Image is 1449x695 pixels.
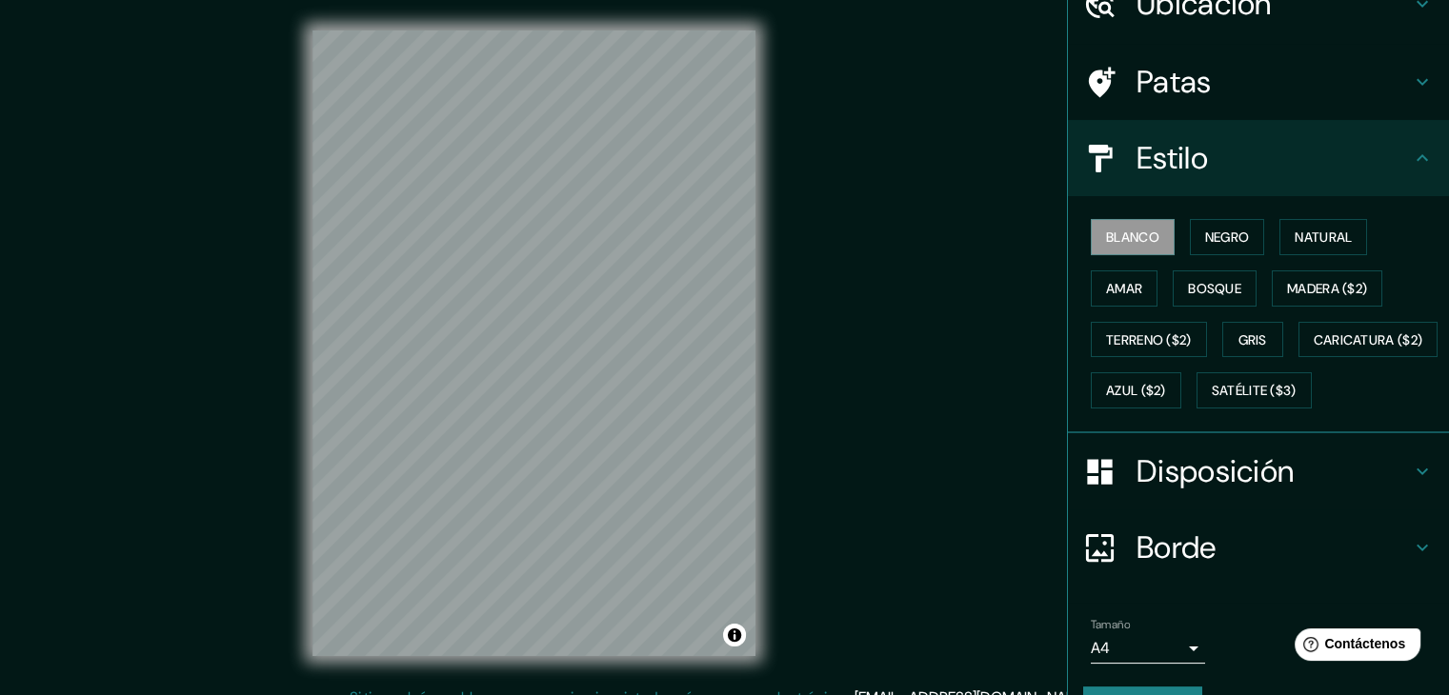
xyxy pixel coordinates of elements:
button: Amar [1091,270,1157,307]
font: Negro [1205,228,1250,246]
button: Negro [1190,219,1265,255]
iframe: Lanzador de widgets de ayuda [1279,621,1428,674]
button: Blanco [1091,219,1175,255]
font: Caricatura ($2) [1314,331,1423,348]
button: Azul ($2) [1091,372,1181,408]
button: Natural [1279,219,1367,255]
div: Estilo [1068,120,1449,196]
button: Activar o desactivar atribución [723,624,746,646]
font: Natural [1295,228,1352,246]
font: Estilo [1137,138,1208,178]
div: Borde [1068,509,1449,586]
button: Madera ($2) [1272,270,1382,307]
font: Amar [1106,280,1142,297]
font: Patas [1137,62,1212,102]
div: Disposición [1068,433,1449,509]
font: Azul ($2) [1106,383,1166,400]
font: Disposición [1137,451,1294,491]
button: Terreno ($2) [1091,322,1207,358]
font: Bosque [1188,280,1241,297]
font: Gris [1238,331,1267,348]
font: Tamaño [1091,617,1130,632]
button: Caricatura ($2) [1298,322,1439,358]
font: Satélite ($3) [1212,383,1297,400]
button: Bosque [1173,270,1257,307]
div: Patas [1068,44,1449,120]
button: Satélite ($3) [1197,372,1312,408]
font: Borde [1137,527,1217,567]
font: Terreno ($2) [1106,331,1192,348]
font: Madera ($2) [1287,280,1367,297]
button: Gris [1222,322,1283,358]
div: A4 [1091,633,1205,664]
font: Blanco [1106,228,1159,246]
canvas: Mapa [312,30,755,656]
font: A4 [1091,638,1110,658]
